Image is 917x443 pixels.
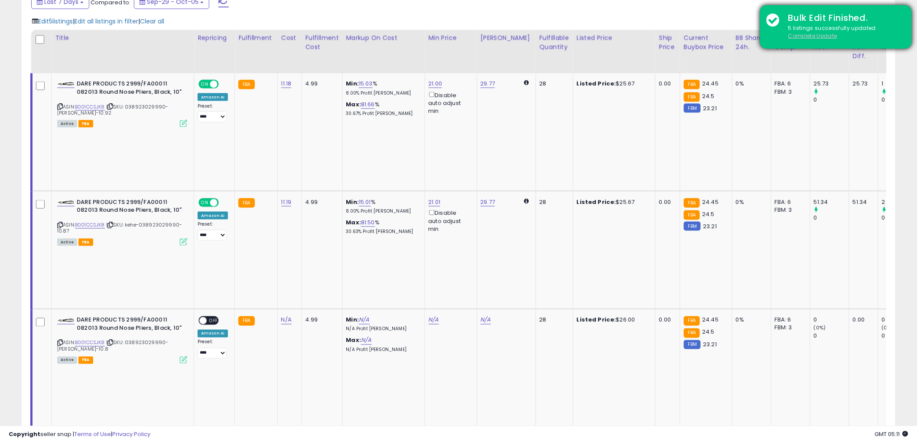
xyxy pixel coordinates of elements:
span: 24.45 [702,198,719,206]
a: Terms of Use [74,430,111,438]
span: OFF [207,317,221,325]
b: Min: [346,198,359,206]
small: FBM [684,222,701,231]
div: 0 [882,332,917,340]
div: 0 [882,316,917,324]
span: All listings currently available for purchase on Amazon [57,357,77,364]
div: 0 [882,214,917,222]
div: FBM: 3 [775,206,803,214]
div: Cost [281,33,298,43]
span: 2025-10-13 05:11 GMT [875,430,908,438]
small: FBA [684,92,700,102]
div: 28 [540,316,566,324]
div: 28 [540,80,566,88]
div: Repricing [198,33,231,43]
b: Max: [346,336,361,345]
div: 25.73 [814,80,849,88]
div: ASIN: [57,316,187,363]
a: B001CCSJK8 [75,339,105,347]
a: N/A [281,316,292,325]
small: FBA [238,316,254,326]
span: OFF [218,199,231,206]
small: FBM [684,340,701,349]
span: Edit all listings in filter [75,17,138,26]
div: 0% [736,198,764,206]
b: Max: [346,218,361,226]
div: 2 [882,198,917,206]
p: 30.63% Profit [PERSON_NAME] [346,229,418,235]
span: All listings currently available for purchase on Amazon [57,120,77,128]
div: Markup on Cost [346,33,421,43]
div: Fulfillment Cost [306,33,339,52]
div: FBM: 3 [775,324,803,332]
div: 0.00 [659,316,673,324]
span: 23.21 [703,222,717,230]
div: Ship Price [659,33,676,52]
p: 8.00% Profit [PERSON_NAME] [346,208,418,214]
b: DARE PRODUCTS 2999/FA00011 082013 Round Nose Pliers, Black, 10" [77,316,182,335]
p: N/A Profit [PERSON_NAME] [346,326,418,332]
a: N/A [359,316,369,325]
small: (0%) [814,325,826,331]
strong: Copyright [9,430,40,438]
div: | | [32,17,164,26]
div: Amazon AI [198,330,228,338]
span: FBA [78,239,93,246]
small: FBA [684,328,700,338]
div: ASIN: [57,80,187,126]
a: N/A [481,316,491,325]
span: FBA [78,120,93,128]
span: ON [199,199,210,206]
small: FBA [684,210,700,220]
div: Current Buybox Price [684,33,728,52]
div: [PERSON_NAME] [481,33,532,43]
div: $25.67 [577,198,649,206]
a: B001CCSJK8 [75,221,105,229]
span: Edit 5 listings [38,17,73,26]
b: Listed Price: [577,316,616,324]
div: 0 [814,316,849,324]
div: $25.67 [577,80,649,88]
span: | SKU: kehe-038923029990-10.87 [57,221,182,234]
span: 24.45 [702,316,719,324]
a: 21.01 [429,198,441,207]
div: Min Price [429,33,473,43]
a: 11.19 [281,198,292,207]
div: 0% [736,316,764,324]
p: 30.67% Profit [PERSON_NAME] [346,111,418,117]
div: 4.99 [306,80,336,88]
div: 0 [814,332,849,340]
div: 51.34 [814,198,849,206]
div: Preset: [198,339,228,359]
span: 24.45 [702,79,719,88]
div: Fulfillable Quantity [540,33,569,52]
span: Clear all [140,17,164,26]
div: $26.00 [577,316,649,324]
div: 0.00 [853,316,871,324]
b: Max: [346,100,361,108]
div: Fulfillment [238,33,273,43]
div: 0 [814,214,849,222]
div: FBA: 6 [775,198,803,206]
span: All listings currently available for purchase on Amazon [57,239,77,246]
b: Min: [346,316,359,324]
a: 29.77 [481,79,495,88]
a: 11.18 [281,79,292,88]
div: Disable auto adjust min [429,208,470,233]
div: FBA: 6 [775,316,803,324]
b: DARE PRODUCTS 2999/FA00011 082013 Round Nose Pliers, Black, 10" [77,80,182,98]
small: FBA [238,198,254,208]
u: Complete Update [788,32,837,39]
b: Listed Price: [577,198,616,206]
p: N/A Profit [PERSON_NAME] [346,347,418,353]
div: 0 [882,96,917,104]
div: % [346,80,418,96]
span: 24.5 [702,92,715,100]
a: N/A [361,336,371,345]
small: FBA [684,316,700,326]
b: DARE PRODUCTS 2999/FA00011 082013 Round Nose Pliers, Black, 10" [77,198,182,217]
div: 0.00 [659,80,673,88]
div: Preset: [198,221,228,241]
a: 81.66 [361,100,375,109]
div: Title [55,33,190,43]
